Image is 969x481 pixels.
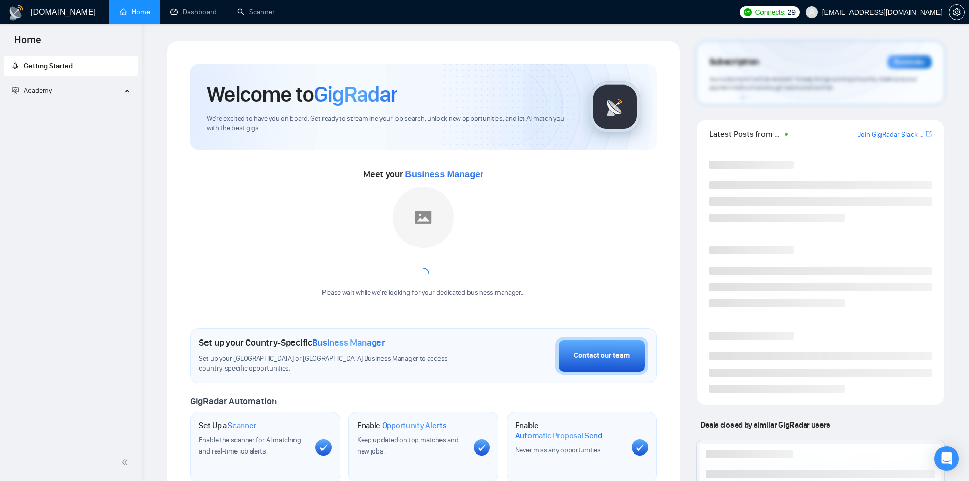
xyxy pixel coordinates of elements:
span: GigRadar Automation [190,395,276,407]
span: user [808,9,815,16]
button: setting [949,4,965,20]
li: Getting Started [4,56,138,76]
span: GigRadar [314,80,397,108]
a: export [926,129,932,139]
span: rocket [12,62,19,69]
span: Keep updated on top matches and new jobs. [357,436,459,456]
span: Scanner [228,420,256,431]
a: dashboardDashboard [170,8,217,16]
span: Connects: [755,7,785,18]
h1: Welcome to [207,80,397,108]
a: setting [949,8,965,16]
h1: Enable [515,420,624,440]
a: homeHome [120,8,150,16]
button: Contact our team [555,337,648,375]
span: Academy [24,86,52,95]
img: logo [8,5,24,21]
a: Join GigRadar Slack Community [858,129,924,140]
span: Business Manager [312,337,385,348]
span: Automatic Proposal Send [515,431,602,441]
div: Contact our team [574,350,630,361]
span: Subscription [709,53,759,71]
span: Business Manager [405,169,483,179]
span: Latest Posts from the GigRadar Community [709,128,782,140]
span: Deals closed by similar GigRadar users [696,416,834,434]
a: searchScanner [237,8,275,16]
h1: Set Up a [199,420,256,431]
span: Academy [12,86,52,95]
span: Home [6,33,49,54]
div: Open Intercom Messenger [934,446,959,471]
li: Academy Homepage [4,105,138,111]
span: 29 [788,7,796,18]
span: loading [415,265,432,282]
h1: Enable [357,420,447,431]
span: Meet your [363,168,483,180]
span: Getting Started [24,62,73,70]
div: Reminder [887,55,932,69]
span: fund-projection-screen [12,87,19,94]
span: Enable the scanner for AI matching and real-time job alerts. [199,436,301,456]
span: export [926,130,932,138]
img: upwork-logo.png [744,8,752,16]
img: gigradar-logo.png [590,81,640,132]
span: We're excited to have you on board. Get ready to streamline your job search, unlock new opportuni... [207,114,573,133]
span: Never miss any opportunities. [515,446,602,455]
img: placeholder.png [393,187,454,248]
span: double-left [121,457,131,467]
span: Set up your [GEOGRAPHIC_DATA] or [GEOGRAPHIC_DATA] Business Manager to access country-specific op... [199,354,468,374]
div: Please wait while we're looking for your dedicated business manager... [316,288,531,298]
h1: Set up your Country-Specific [199,337,385,348]
span: setting [949,8,964,16]
span: Your subscription will be renewed. To keep things running smoothly, make sure your payment method... [709,75,917,92]
span: Opportunity Alerts [382,420,447,431]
